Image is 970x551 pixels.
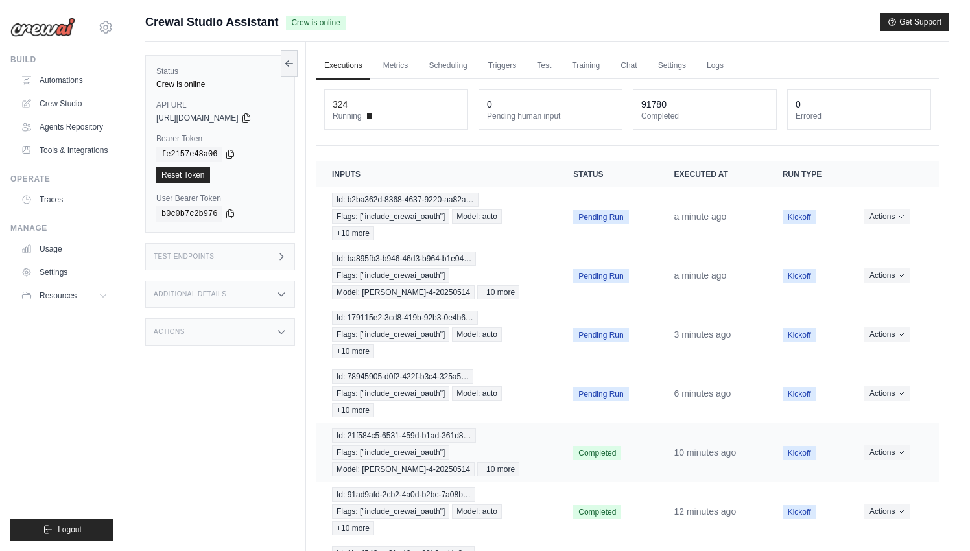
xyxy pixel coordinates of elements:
span: Flags: ["include_crewai_oauth"] [332,268,449,283]
th: Executed at [658,161,766,187]
h3: Additional Details [154,290,226,298]
time: October 3, 2025 at 10:48 JST [674,506,736,517]
time: October 3, 2025 at 10:53 JST [674,388,731,399]
a: Test [529,53,559,80]
span: Flags: ["include_crewai_oauth"] [332,386,449,401]
span: Id: 21f584c5-6531-459d-b1ad-361d8… [332,428,476,443]
span: +10 more [332,521,374,535]
div: 324 [333,98,348,111]
span: Running [333,111,362,121]
span: Id: ba895fb3-b946-46d3-b964-b1e04… [332,252,476,266]
a: View execution details for Id [332,252,542,299]
a: Metrics [375,53,416,80]
h3: Test Endpoints [154,253,215,261]
span: Pending Run [573,210,628,224]
a: Training [564,53,608,80]
img: Logo [10,18,75,37]
dt: Pending human input [487,111,614,121]
a: View execution details for Id [332,193,542,240]
div: Crew is online [156,79,284,89]
label: API URL [156,100,284,110]
span: Completed [573,446,621,460]
span: Model: auto [452,327,502,342]
span: [URL][DOMAIN_NAME] [156,113,239,123]
a: Agents Repository [16,117,113,137]
span: Model: auto [452,386,502,401]
span: Crewai Studio Assistant [145,13,278,31]
div: 0 [796,98,801,111]
a: Logs [699,53,731,80]
span: Kickoff [783,387,816,401]
span: Pending Run [573,387,628,401]
span: Pending Run [573,328,628,342]
div: Build [10,54,113,65]
button: Resources [16,285,113,306]
time: October 3, 2025 at 10:59 JST [674,211,726,222]
span: Pending Run [573,269,628,283]
span: Flags: ["include_crewai_oauth"] [332,327,449,342]
span: +10 more [332,403,374,417]
time: October 3, 2025 at 10:49 JST [674,447,736,458]
div: Operate [10,174,113,184]
h3: Actions [154,328,185,336]
span: Logout [58,524,82,535]
button: Actions for execution [864,268,910,283]
span: Flags: ["include_crewai_oauth"] [332,504,449,519]
th: Status [558,161,658,187]
span: Flags: ["include_crewai_oauth"] [332,209,449,224]
span: Model: auto [452,504,502,519]
button: Actions for execution [864,327,910,342]
dt: Errored [796,111,923,121]
span: Id: b2ba362d-8368-4637-9220-aa82a… [332,193,479,207]
span: +10 more [477,285,519,299]
th: Inputs [316,161,558,187]
span: Flags: ["include_crewai_oauth"] [332,445,449,460]
a: Tools & Integrations [16,140,113,161]
button: Actions for execution [864,504,910,519]
button: Actions for execution [864,386,910,401]
a: Chat [613,53,645,80]
div: 0 [487,98,492,111]
dt: Completed [641,111,768,121]
span: Id: 78945905-d0f2-422f-b3c4-325a5… [332,369,473,384]
div: Manage [10,223,113,233]
code: fe2157e48a06 [156,147,222,162]
span: +10 more [477,462,519,476]
a: Reset Token [156,167,210,183]
span: +10 more [332,344,374,358]
a: Settings [16,262,113,283]
span: Kickoff [783,328,816,342]
button: Actions for execution [864,445,910,460]
label: User Bearer Token [156,193,284,204]
div: 91780 [641,98,667,111]
a: View execution details for Id [332,428,542,476]
span: Model: auto [452,209,502,224]
span: Crew is online [286,16,345,30]
span: Kickoff [783,210,816,224]
span: Kickoff [783,446,816,460]
a: View execution details for Id [332,487,542,535]
span: Resources [40,290,77,301]
a: Scheduling [421,53,475,80]
a: Crew Studio [16,93,113,114]
a: Traces [16,189,113,210]
button: Logout [10,519,113,541]
time: October 3, 2025 at 10:58 JST [674,270,726,281]
a: View execution details for Id [332,369,542,417]
span: Completed [573,505,621,519]
button: Get Support [880,13,949,31]
span: Kickoff [783,269,816,283]
span: +10 more [332,226,374,240]
span: Model: [PERSON_NAME]-4-20250514 [332,462,475,476]
span: Model: [PERSON_NAME]-4-20250514 [332,285,475,299]
a: Triggers [480,53,525,80]
a: Settings [650,53,694,80]
a: Usage [16,239,113,259]
a: Executions [316,53,370,80]
label: Bearer Token [156,134,284,144]
a: Automations [16,70,113,91]
label: Status [156,66,284,76]
span: Id: 91ad9afd-2cb2-4a0d-b2bc-7a08b… [332,487,475,502]
a: View execution details for Id [332,311,542,358]
button: Actions for execution [864,209,910,224]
